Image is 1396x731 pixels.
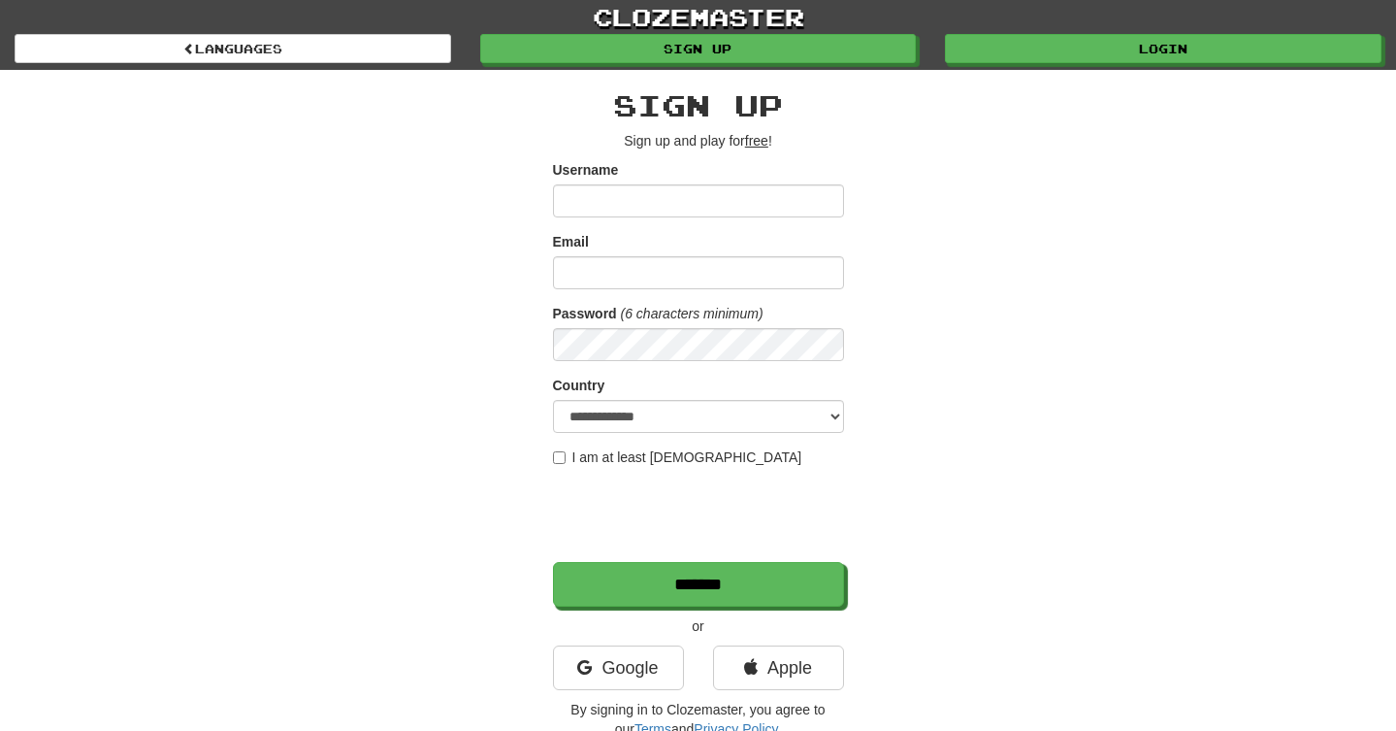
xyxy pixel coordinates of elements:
[553,89,844,121] h2: Sign up
[713,646,844,690] a: Apple
[553,232,589,251] label: Email
[553,160,619,180] label: Username
[553,376,605,395] label: Country
[553,448,802,467] label: I am at least [DEMOGRAPHIC_DATA]
[553,304,617,323] label: Password
[553,451,566,464] input: I am at least [DEMOGRAPHIC_DATA]
[945,34,1381,63] a: Login
[745,133,768,149] u: free
[553,616,844,636] p: or
[621,306,763,321] em: (6 characters minimum)
[553,646,684,690] a: Google
[15,34,451,63] a: Languages
[553,477,848,552] iframe: reCAPTCHA
[553,131,844,150] p: Sign up and play for !
[480,34,917,63] a: Sign up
